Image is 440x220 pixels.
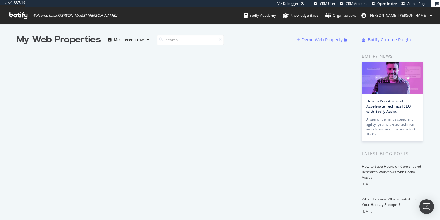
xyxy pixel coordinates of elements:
div: Viz Debugger: [277,1,299,6]
a: What Happens When ChatGPT Is Your Holiday Shopper? [362,196,417,207]
input: Search [157,35,224,45]
div: Botify Academy [244,13,276,19]
a: CRM Account [340,1,367,6]
div: Demo Web Property [302,37,343,43]
div: [DATE] [362,182,423,187]
div: Botify Chrome Plugin [368,37,411,43]
div: Knowledge Base [283,13,318,19]
div: AI search demands speed and agility, yet multi-step technical workflows take time and effort. Tha... [366,117,418,137]
a: Botify Academy [244,7,276,24]
div: [DATE] [362,209,423,214]
button: Most recent crawl [106,35,152,45]
span: maggie.sullivan [369,13,427,18]
a: How to Prioritize and Accelerate Technical SEO with Botify Assist [366,98,411,114]
button: Demo Web Property [297,35,344,45]
img: How to Prioritize and Accelerate Technical SEO with Botify Assist [362,62,423,94]
span: Welcome back, [PERSON_NAME].[PERSON_NAME] ! [32,13,117,18]
span: Admin Page [407,1,426,6]
div: Latest Blog Posts [362,150,423,157]
a: How to Save Hours on Content and Research Workflows with Botify Assist [362,164,421,180]
a: Botify Chrome Plugin [362,37,411,43]
div: Botify news [362,53,423,60]
a: Open in dev [372,1,397,6]
span: CRM Account [346,1,367,6]
div: Most recent crawl [114,38,145,42]
div: My Web Properties [17,34,101,46]
a: Organizations [325,7,357,24]
a: Demo Web Property [297,37,344,42]
a: CRM User [314,1,335,6]
a: Knowledge Base [283,7,318,24]
a: Admin Page [402,1,426,6]
button: [PERSON_NAME].[PERSON_NAME] [357,11,437,20]
div: Organizations [325,13,357,19]
span: CRM User [320,1,335,6]
div: Open Intercom Messenger [419,199,434,214]
span: Open in dev [377,1,397,6]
